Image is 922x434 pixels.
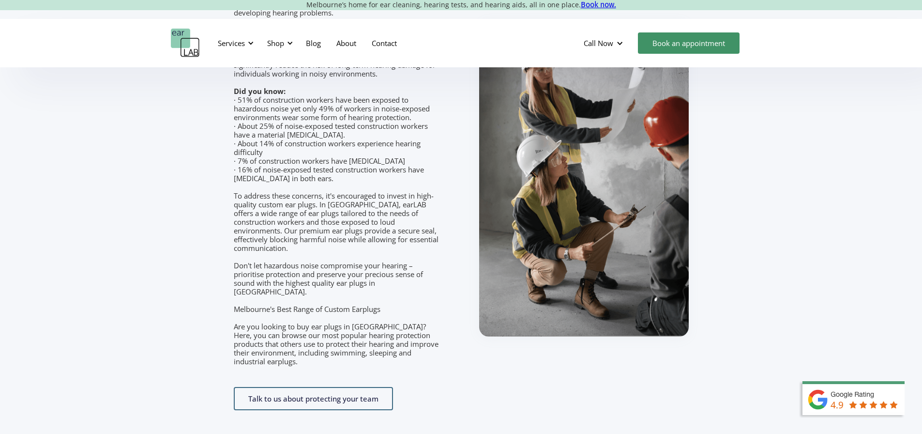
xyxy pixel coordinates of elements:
[638,32,740,54] a: Book an appointment
[234,86,286,96] strong: Did you know:
[364,29,405,57] a: Contact
[298,29,329,57] a: Blog
[212,29,257,58] div: Services
[171,29,200,58] a: home
[584,38,613,48] div: Call Now
[576,29,633,58] div: Call Now
[261,29,296,58] div: Shop
[234,387,393,410] a: Talk to us about protecting your team
[329,29,364,57] a: About
[218,38,245,48] div: Services
[267,38,284,48] div: Shop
